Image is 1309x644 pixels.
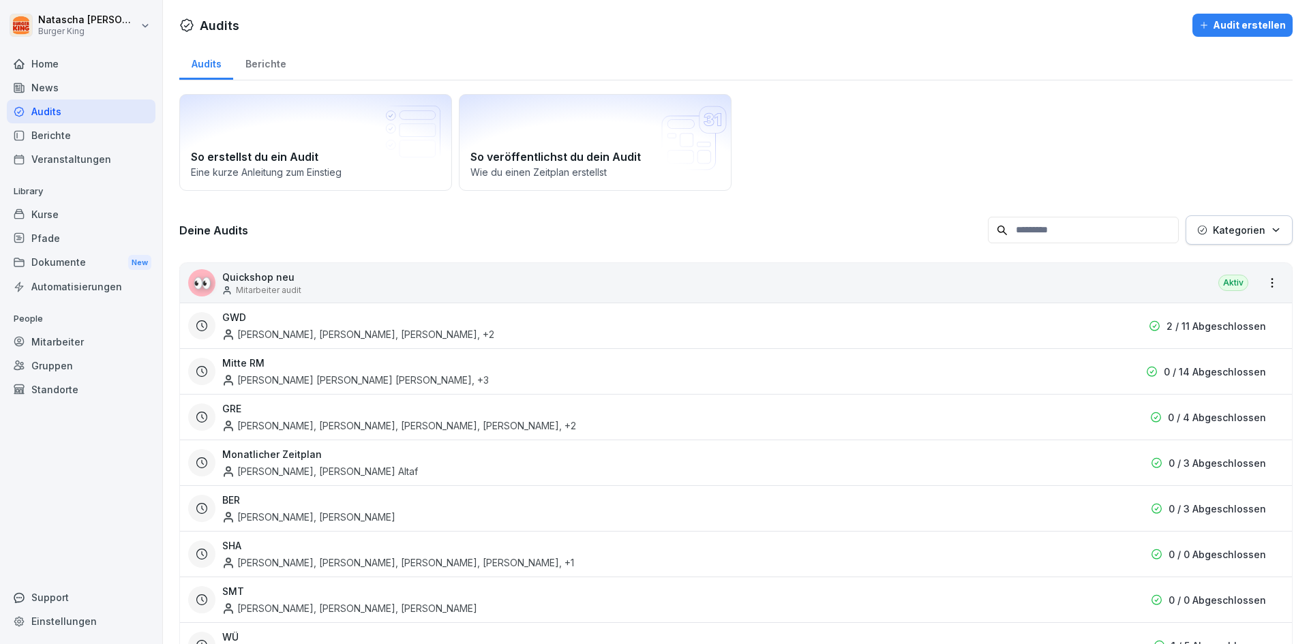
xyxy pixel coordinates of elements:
[1164,365,1266,379] p: 0 / 14 Abgeschlossen
[222,310,246,324] h3: GWD
[7,52,155,76] a: Home
[1192,14,1293,37] button: Audit erstellen
[128,255,151,271] div: New
[200,16,239,35] h1: Audits
[1167,319,1266,333] p: 2 / 11 Abgeschlossen
[222,327,494,341] div: [PERSON_NAME], [PERSON_NAME], [PERSON_NAME] , +2
[1213,223,1265,237] p: Kategorien
[7,250,155,275] div: Dokumente
[7,275,155,298] a: Automatisierungen
[179,45,233,80] a: Audits
[1169,502,1266,516] p: 0 / 3 Abgeschlossen
[179,223,981,238] h3: Deine Audits
[7,354,155,378] a: Gruppen
[1199,18,1286,33] div: Audit erstellen
[7,76,155,99] a: News
[7,181,155,202] p: Library
[1168,410,1266,425] p: 0 / 4 Abgeschlossen
[7,330,155,354] a: Mitarbeiter
[38,27,138,36] p: Burger King
[222,538,241,553] h3: SHA
[222,584,244,598] h3: SMT
[7,202,155,226] a: Kurse
[7,123,155,147] a: Berichte
[222,356,265,370] h3: Mitte RM
[7,308,155,330] p: People
[7,609,155,633] a: Einstellungen
[1218,275,1248,291] div: Aktiv
[236,284,301,296] p: Mitarbeiter audit
[7,585,155,609] div: Support
[470,149,720,165] h2: So veröffentlichst du dein Audit
[222,401,241,416] h3: GRE
[222,373,489,387] div: [PERSON_NAME] [PERSON_NAME] [PERSON_NAME] , +3
[7,99,155,123] a: Audits
[38,14,138,26] p: Natascha [PERSON_NAME]
[222,270,301,284] p: Quickshop neu
[179,94,452,191] a: So erstellst du ein AuditEine kurze Anleitung zum Einstieg
[1169,456,1266,470] p: 0 / 3 Abgeschlossen
[222,555,574,570] div: [PERSON_NAME], [PERSON_NAME], [PERSON_NAME], [PERSON_NAME] , +1
[7,226,155,250] a: Pfade
[233,45,298,80] a: Berichte
[470,165,720,179] p: Wie du einen Zeitplan erstellst
[222,601,477,615] div: [PERSON_NAME], [PERSON_NAME], [PERSON_NAME]
[222,418,576,433] div: [PERSON_NAME], [PERSON_NAME], [PERSON_NAME], [PERSON_NAME] , +2
[188,269,215,296] div: 👀
[222,510,395,524] div: [PERSON_NAME], [PERSON_NAME]
[222,493,240,507] h3: BER
[222,464,418,478] div: [PERSON_NAME], [PERSON_NAME] Altaf
[459,94,732,191] a: So veröffentlichst du dein AuditWie du einen Zeitplan erstellst
[7,147,155,171] a: Veranstaltungen
[222,447,322,461] h3: Monatlicher Zeitplan
[7,250,155,275] a: DokumenteNew
[1169,547,1266,562] p: 0 / 0 Abgeschlossen
[222,630,239,644] h3: WÜ
[1169,593,1266,607] p: 0 / 0 Abgeschlossen
[191,165,440,179] p: Eine kurze Anleitung zum Einstieg
[191,149,440,165] h2: So erstellst du ein Audit
[7,378,155,401] a: Standorte
[1186,215,1293,245] button: Kategorien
